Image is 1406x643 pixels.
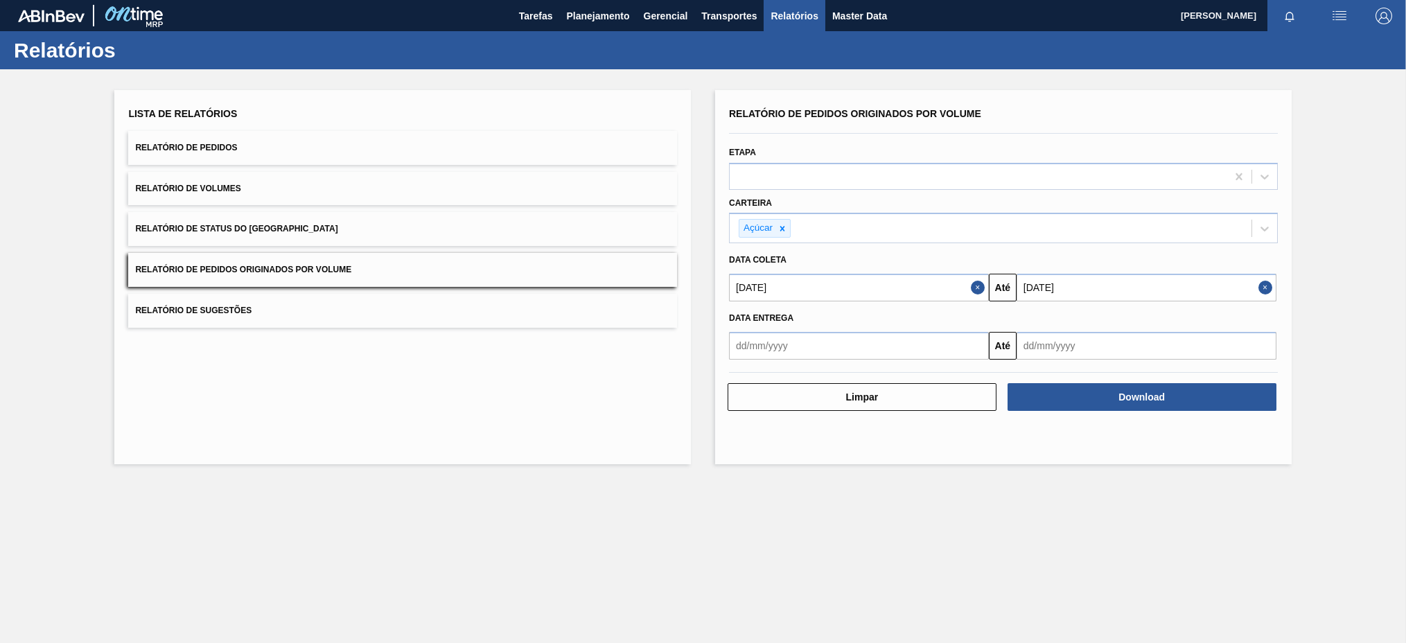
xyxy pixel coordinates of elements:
button: Close [1258,274,1276,301]
span: Relatório de Sugestões [135,306,252,315]
span: Relatório de Pedidos Originados por Volume [729,108,981,119]
span: Master Data [832,8,887,24]
span: Data entrega [729,313,793,323]
img: Logout [1376,8,1392,24]
input: dd/mm/yyyy [1017,274,1276,301]
button: Relatório de Status do [GEOGRAPHIC_DATA] [128,212,677,246]
span: Relatório de Volumes [135,184,240,193]
button: Até [989,332,1017,360]
button: Notificações [1267,6,1312,26]
span: Relatório de Pedidos Originados por Volume [135,265,351,274]
img: userActions [1331,8,1348,24]
input: dd/mm/yyyy [729,332,989,360]
label: Carteira [729,198,772,208]
button: Relatório de Volumes [128,172,677,206]
span: Data coleta [729,255,787,265]
input: dd/mm/yyyy [729,274,989,301]
span: Lista de Relatórios [128,108,237,119]
span: Relatórios [771,8,818,24]
button: Relatório de Sugestões [128,294,677,328]
input: dd/mm/yyyy [1017,332,1276,360]
span: Relatório de Status do [GEOGRAPHIC_DATA] [135,224,337,234]
button: Close [971,274,989,301]
img: TNhmsLtSVTkK8tSr43FrP2fwEKptu5GPRR3wAAAABJRU5ErkJggg== [18,10,85,22]
button: Download [1008,383,1276,411]
button: Relatório de Pedidos Originados por Volume [128,253,677,287]
button: Limpar [728,383,996,411]
div: Açúcar [739,220,775,237]
h1: Relatórios [14,42,260,58]
span: Tarefas [519,8,553,24]
button: Até [989,274,1017,301]
span: Relatório de Pedidos [135,143,237,152]
span: Transportes [701,8,757,24]
label: Etapa [729,148,756,157]
span: Planejamento [566,8,629,24]
span: Gerencial [644,8,688,24]
button: Relatório de Pedidos [128,131,677,165]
